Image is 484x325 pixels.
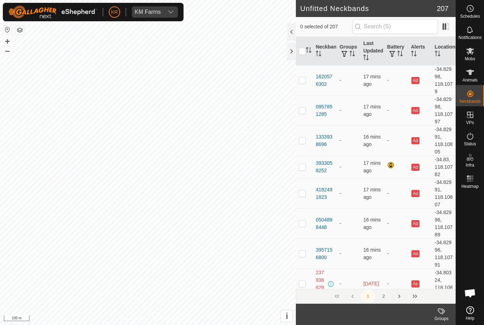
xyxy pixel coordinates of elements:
[432,269,456,299] td: -34.80324, 118.10846
[363,187,381,200] span: 12 Sep 2025 at 11:03 am
[432,65,456,95] td: -34.82998, 118.1079
[281,310,293,322] button: i
[300,4,437,13] h2: Unfitted Neckbands
[466,163,474,167] span: Infra
[411,280,419,287] button: Ae
[384,269,408,299] td: -
[337,269,360,299] td: -
[411,220,419,227] button: Ad
[432,37,456,66] th: Location
[432,239,456,269] td: -34.82996, 118.10791
[466,121,474,125] span: VPs
[316,133,334,148] div: 1333938696
[411,250,419,257] button: Ad
[461,184,479,189] span: Heatmap
[466,316,474,320] span: Help
[408,289,422,303] button: Last Page
[384,65,408,95] td: -
[363,160,381,173] span: 12 Sep 2025 at 11:04 am
[384,178,408,208] td: -
[363,56,369,61] p-sorticon: Activate to sort
[411,52,417,57] p-sorticon: Activate to sort
[459,99,480,103] span: Neckbands
[120,316,147,322] a: Privacy Policy
[9,6,97,18] img: Gallagher Logo
[465,57,475,61] span: Mobs
[352,19,438,34] input: Search (S)
[456,303,484,323] a: Help
[432,125,456,156] td: -34.82991, 118.10805
[460,282,481,304] div: Open chat
[363,104,381,117] span: 12 Sep 2025 at 11:03 am
[363,74,381,87] span: 12 Sep 2025 at 11:04 am
[384,37,408,66] th: Battery
[316,216,334,231] div: 0504898448
[432,156,456,178] td: -34.83, 118.10782
[337,95,360,125] td: -
[3,26,12,34] button: Reset Map
[411,190,419,197] button: Ad
[411,137,419,144] button: Ad
[458,35,482,40] span: Notifications
[437,3,449,14] span: 207
[337,37,360,66] th: Groups
[432,208,456,239] td: -34.82996, 118.10789
[432,178,456,208] td: -34.82991, 118.10807
[132,6,164,18] span: KM Farms
[316,186,334,201] div: 4182491823
[337,156,360,178] td: -
[363,247,381,260] span: 12 Sep 2025 at 11:04 am
[411,164,419,171] button: Ad
[464,142,476,146] span: Status
[392,289,406,303] button: Next Page
[306,48,311,54] p-sorticon: Activate to sort
[397,52,403,57] p-sorticon: Activate to sort
[384,239,408,269] td: -
[462,78,478,82] span: Animals
[363,281,379,286] span: 17 Aug 2025 at 1:24 pm
[337,125,360,156] td: -
[316,159,334,174] div: 3933058252
[155,316,176,322] a: Contact Us
[427,315,456,322] div: Groups
[349,52,355,57] p-sorticon: Activate to sort
[337,208,360,239] td: -
[361,289,375,303] button: 1
[363,134,381,147] span: 12 Sep 2025 at 11:04 am
[337,239,360,269] td: -
[3,46,12,55] button: –
[313,37,337,66] th: Neckband
[111,9,118,16] span: KR
[300,23,352,30] span: 0 selected of 207
[435,52,440,57] p-sorticon: Activate to sort
[135,9,161,15] div: KM Farms
[16,26,24,34] button: Map Layers
[316,246,334,261] div: 3957156800
[316,73,334,88] div: 1620576302
[316,103,334,118] div: 0957851285
[411,77,419,84] button: Ad
[460,14,480,18] span: Schedules
[384,95,408,125] td: -
[408,37,432,66] th: Alerts
[384,125,408,156] td: -
[286,311,288,321] span: i
[164,6,178,18] div: dropdown trigger
[337,178,360,208] td: -
[363,217,381,230] span: 12 Sep 2025 at 11:04 am
[316,269,327,299] div: 2379366299
[316,52,321,57] p-sorticon: Activate to sort
[384,208,408,239] td: -
[337,65,360,95] td: -
[377,289,391,303] button: 2
[3,37,12,46] button: +
[360,37,384,66] th: Last Updated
